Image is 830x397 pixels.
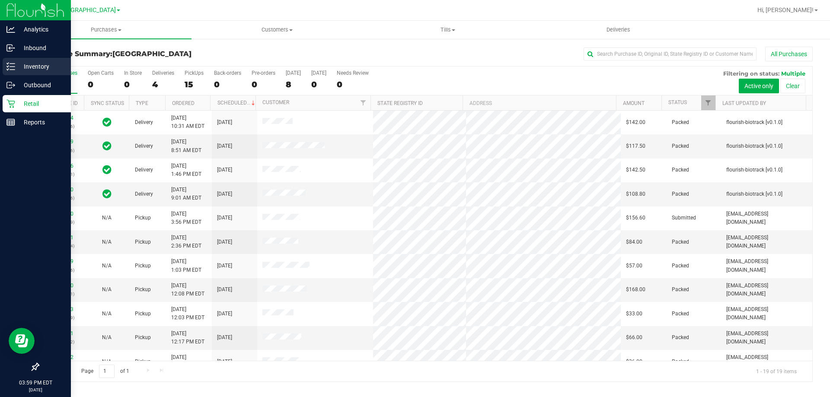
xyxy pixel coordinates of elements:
[102,358,112,366] button: N/A
[185,70,204,76] div: PickUps
[6,99,15,108] inline-svg: Retail
[102,333,112,342] button: N/A
[135,118,153,127] span: Delivery
[102,238,112,246] button: N/A
[286,79,301,89] div: 8
[726,210,807,226] span: [EMAIL_ADDRESS][DOMAIN_NAME]
[726,234,807,250] span: [EMAIL_ADDRESS][DOMAIN_NAME]
[626,286,645,294] span: $168.00
[171,353,201,370] span: [DATE] 8:53 AM EDT
[102,310,112,318] button: N/A
[102,214,112,222] button: N/A
[217,358,232,366] span: [DATE]
[6,118,15,127] inline-svg: Reports
[135,333,151,342] span: Pickup
[171,210,201,226] span: [DATE] 3:56 PM EDT
[217,118,232,127] span: [DATE]
[102,164,112,176] span: In Sync
[185,79,204,89] div: 15
[91,100,124,106] a: Sync Status
[672,118,689,127] span: Packed
[112,50,192,58] span: [GEOGRAPHIC_DATA]
[626,358,642,366] span: $36.00
[217,286,232,294] span: [DATE]
[136,100,148,106] a: Type
[135,286,151,294] span: Pickup
[124,79,142,89] div: 0
[726,166,782,174] span: flourish-biotrack [v0.1.0]
[672,142,689,150] span: Packed
[626,142,645,150] span: $117.50
[102,334,112,340] span: Not Applicable
[726,118,782,127] span: flourish-biotrack [v0.1.0]
[135,166,153,174] span: Delivery
[626,190,645,198] span: $108.80
[4,379,67,387] p: 03:59 PM EDT
[135,142,153,150] span: Delivery
[217,238,232,246] span: [DATE]
[21,26,192,34] span: Purchases
[533,21,704,39] a: Deliveries
[363,26,533,34] span: Tills
[171,257,201,274] span: [DATE] 1:03 PM EDT
[749,365,804,378] span: 1 - 19 of 19 items
[337,79,369,89] div: 0
[595,26,642,34] span: Deliveries
[252,79,275,89] div: 0
[171,305,204,322] span: [DATE] 12:03 PM EDT
[726,142,782,150] span: flourish-biotrack [v0.1.0]
[171,138,201,154] span: [DATE] 8:51 AM EDT
[102,263,112,269] span: Not Applicable
[726,353,807,370] span: [EMAIL_ADDRESS][DOMAIN_NAME]
[726,305,807,322] span: [EMAIL_ADDRESS][DOMAIN_NAME]
[171,330,204,346] span: [DATE] 12:17 PM EDT
[49,163,73,169] a: 11829006
[6,44,15,52] inline-svg: Inbound
[726,190,782,198] span: flourish-biotrack [v0.1.0]
[672,238,689,246] span: Packed
[463,95,616,111] th: Address
[102,286,112,294] button: N/A
[135,310,151,318] span: Pickup
[171,114,204,130] span: [DATE] 10:31 AM EDT
[626,238,642,246] span: $84.00
[49,283,73,289] a: 11834100
[765,47,813,61] button: All Purchases
[668,99,687,105] a: Status
[726,282,807,298] span: [EMAIL_ADDRESS][DOMAIN_NAME]
[672,214,696,222] span: Submitted
[152,70,174,76] div: Deliveries
[171,186,201,202] span: [DATE] 9:01 AM EDT
[135,358,151,366] span: Pickup
[99,365,115,378] input: 1
[15,80,67,90] p: Outbound
[102,116,112,128] span: In Sync
[102,188,112,200] span: In Sync
[102,359,112,365] span: Not Applicable
[217,333,232,342] span: [DATE]
[49,187,73,193] a: 11832460
[337,70,369,76] div: Needs Review
[672,358,689,366] span: Packed
[757,6,814,13] span: Hi, [PERSON_NAME]!
[623,100,645,106] a: Amount
[672,190,689,198] span: Packed
[626,262,642,270] span: $57.00
[672,333,689,342] span: Packed
[15,61,67,72] p: Inventory
[6,62,15,71] inline-svg: Inventory
[171,162,201,178] span: [DATE] 1:46 PM EDT
[626,333,642,342] span: $66.00
[262,99,289,105] a: Customer
[172,100,195,106] a: Ordered
[217,142,232,150] span: [DATE]
[626,310,642,318] span: $33.00
[252,70,275,76] div: Pre-orders
[584,48,757,60] input: Search Purchase ID, Original ID, State Registry ID or Customer Name...
[4,387,67,393] p: [DATE]
[102,215,112,221] span: Not Applicable
[192,26,362,34] span: Customers
[49,330,73,337] a: 11834021
[356,95,370,110] a: Filter
[192,21,362,39] a: Customers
